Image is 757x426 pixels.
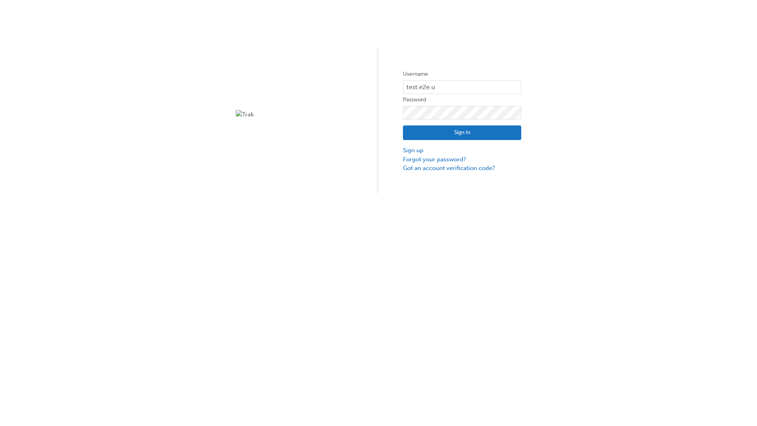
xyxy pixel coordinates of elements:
[403,95,521,105] label: Password
[403,80,521,94] input: Username
[403,146,521,155] a: Sign up
[403,69,521,79] label: Username
[236,110,354,119] img: Trak
[403,125,521,140] button: Sign In
[403,164,521,173] a: Got an account verification code?
[403,155,521,164] a: Forgot your password?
